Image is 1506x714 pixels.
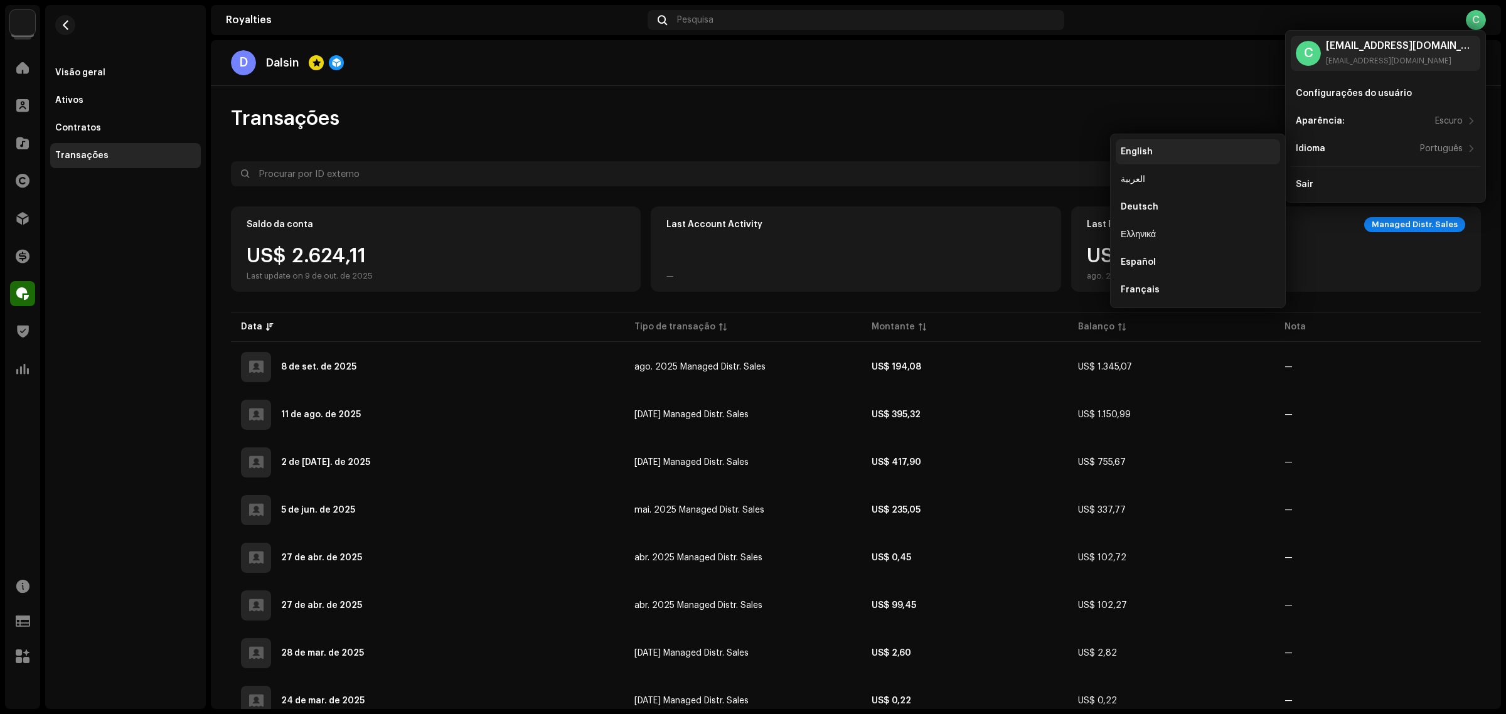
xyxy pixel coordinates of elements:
[872,601,916,610] strong: US$ 99,45
[50,115,201,141] re-m-nav-item: Contratos
[634,696,749,705] span: mar. 2025 Managed Distr. Sales
[281,696,365,705] div: 24 de mar. de 2025
[872,363,921,371] strong: US$ 194,08
[247,271,373,281] div: Last update on 9 de out. de 2025
[1466,10,1486,30] div: C
[1078,321,1114,333] div: Balanço
[634,410,749,419] span: jul. 2025 Managed Distr. Sales
[666,271,674,281] div: —
[1291,172,1480,197] re-m-nav-item: Sair
[226,15,643,25] div: Royalties
[281,649,364,658] div: 28 de mar. de 2025
[1121,174,1145,184] div: العربية
[872,458,921,467] strong: US$ 417,90
[872,649,911,658] strong: US$ 2,60
[1284,696,1293,705] re-a-table-badge: —
[1291,81,1480,106] re-m-nav-item: Configurações do usuário
[50,143,201,168] re-m-nav-item: Transações
[666,220,762,230] div: Last Account Activity
[281,458,370,467] div: 2 de jul. de 2025
[1284,649,1293,658] re-a-table-badge: —
[50,88,201,113] re-m-nav-item: Ativos
[55,95,83,105] div: Ativos
[872,553,911,562] strong: US$ 0,45
[266,56,299,70] p: Dalsin
[1121,257,1156,267] div: Español
[1078,696,1117,705] span: US$ 0,22
[1296,116,1345,126] div: Aparência:
[55,68,105,78] div: Visão geral
[55,151,109,161] div: Transações
[281,363,356,371] div: 8 de set. de 2025
[1284,506,1293,514] re-a-table-badge: —
[634,649,749,658] span: mar. 2025 Managed Distr. Sales
[1121,147,1153,157] div: English
[10,10,35,35] img: 730b9dfe-18b5-4111-b483-f30b0c182d82
[872,410,921,419] strong: US$ 395,32
[1284,363,1293,371] re-a-table-badge: —
[281,601,362,610] div: 27 de abr. de 2025
[872,506,921,514] strong: US$ 235,05
[1121,285,1160,295] div: Français
[281,410,361,419] div: 11 de ago. de 2025
[872,696,911,705] strong: US$ 0,22
[231,50,256,75] div: D
[50,60,201,85] re-m-nav-item: Visão geral
[1326,41,1475,51] div: [EMAIL_ADDRESS][DOMAIN_NAME]
[1087,220,1190,230] div: Last Royalty Statement
[634,506,764,514] span: mai. 2025 Managed Distr. Sales
[1291,109,1480,134] re-m-nav-item: Aparência:
[634,553,762,562] span: abr. 2025 Managed Distr. Sales
[1284,410,1293,419] re-a-table-badge: —
[1078,458,1126,467] span: US$ 755,67
[1291,136,1480,161] re-m-nav-item: Idioma
[1296,41,1321,66] div: C
[634,363,766,371] span: ago. 2025 Managed Distr. Sales
[1364,217,1465,232] div: Managed Distr. Sales
[231,161,1305,186] input: Procurar por ID externo
[1296,179,1313,189] div: Sair
[1087,271,1197,281] div: ago. 2025
[1078,506,1126,514] span: US$ 337,77
[1326,56,1475,66] div: [EMAIL_ADDRESS][DOMAIN_NAME]
[634,601,762,610] span: abr. 2025 Managed Distr. Sales
[1284,601,1293,610] re-a-table-badge: —
[1078,601,1127,610] span: US$ 102,27
[1296,144,1325,154] div: Idioma
[1121,230,1156,240] div: Ελληνικά
[1078,649,1117,658] span: US$ 2,82
[1078,553,1126,562] span: US$ 102,72
[1296,88,1412,99] div: Configurações do usuário
[1078,363,1132,371] span: US$ 1.345,07
[231,106,339,131] span: Transações
[872,321,915,333] div: Montante
[1121,202,1158,212] div: Deutsch
[281,506,355,514] div: 5 de jun. de 2025
[1078,410,1131,419] span: US$ 1.150,99
[634,321,715,333] div: Tipo de transação
[634,458,749,467] span: jun. 2025 Managed Distr. Sales
[677,15,713,25] span: Pesquisa
[55,123,101,133] div: Contratos
[241,321,262,333] div: Data
[1435,116,1463,126] div: Escuro
[1420,144,1463,154] div: Português
[247,220,313,230] div: Saldo da conta
[281,553,362,562] div: 27 de abr. de 2025
[1284,553,1293,562] re-a-table-badge: —
[1284,458,1293,467] re-a-table-badge: —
